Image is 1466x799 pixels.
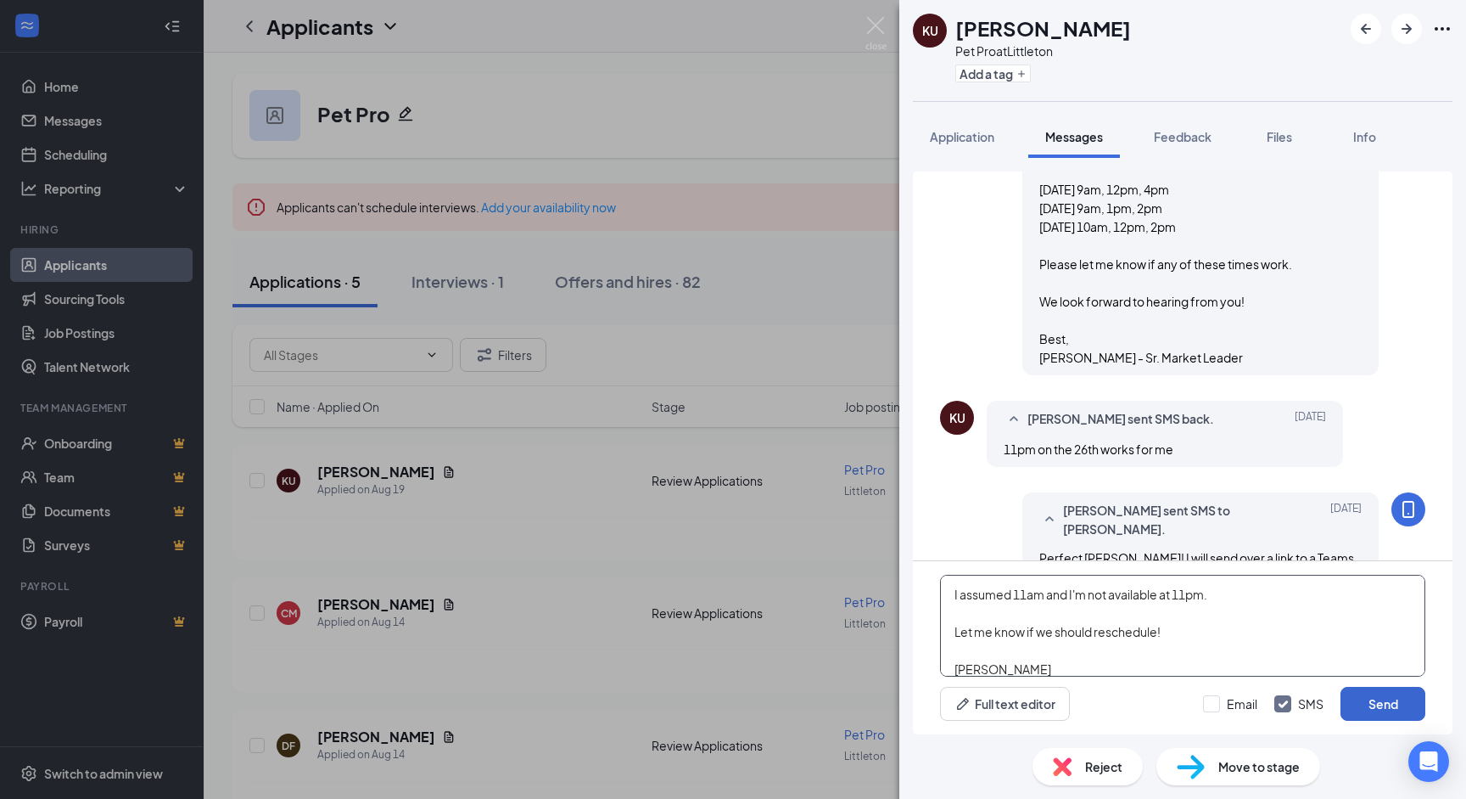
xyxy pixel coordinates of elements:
svg: Pen [954,695,971,712]
button: Send [1340,687,1425,721]
span: 11pm on the 26th works for me [1004,442,1173,457]
svg: SmallChevronUp [1039,509,1060,530]
span: [DATE] [1330,501,1362,538]
button: ArrowLeftNew [1351,14,1381,44]
span: Info [1353,129,1376,144]
span: Files [1267,129,1292,144]
span: [PERSON_NAME] sent SMS back. [1027,409,1214,430]
span: Hi [PERSON_NAME], Thank you for your interest in City Bark Littleton! We have reviewed your resum... [1039,51,1354,365]
svg: ArrowLeftNew [1356,19,1376,39]
textarea: Hi [PERSON_NAME] - I'm on our meeting right now and I just saw that you sent that 11 PM works for... [940,575,1425,677]
button: PlusAdd a tag [955,65,1031,82]
span: Feedback [1154,129,1211,144]
button: ArrowRight [1391,14,1422,44]
div: Pet Pro at Littleton [955,42,1131,59]
span: Reject [1085,757,1122,776]
svg: Plus [1016,69,1027,79]
div: KU [922,22,938,39]
span: Messages [1045,129,1103,144]
h1: [PERSON_NAME] [955,14,1131,42]
span: Perfect [PERSON_NAME]! I will send over a link to a Teams meeting shortly. [1039,550,1354,584]
svg: ArrowRight [1396,19,1417,39]
svg: Ellipses [1432,19,1452,39]
span: Move to stage [1218,757,1300,776]
span: [DATE] [1295,409,1326,430]
button: Full text editorPen [940,687,1070,721]
svg: MobileSms [1398,499,1418,520]
span: [PERSON_NAME] sent SMS to [PERSON_NAME]. [1063,501,1285,538]
div: KU [949,409,965,426]
svg: SmallChevronUp [1004,409,1024,430]
div: Open Intercom Messenger [1408,741,1449,782]
span: Application [930,129,994,144]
